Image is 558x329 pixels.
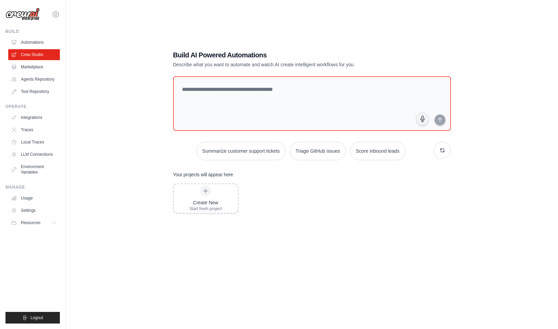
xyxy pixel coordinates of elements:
a: Agents Repository [8,74,60,85]
button: Logout [5,312,60,324]
span: Logout [30,315,43,320]
button: Triage GitHub issues [290,142,346,160]
a: Traces [8,124,60,135]
div: Operate [5,104,60,109]
a: Settings [8,205,60,216]
div: Create New [190,199,222,206]
a: Integrations [8,112,60,123]
h3: Your projects will appear here [173,171,233,178]
p: Describe what you want to automate and watch AI create intelligent workflows for you [173,61,403,68]
a: LLM Connections [8,149,60,160]
span: Resources [21,220,40,225]
img: Logo [5,8,40,21]
a: Crew Studio [8,49,60,60]
a: Marketplace [8,61,60,72]
a: Usage [8,193,60,204]
div: Start fresh project [190,206,222,211]
a: Automations [8,37,60,48]
a: Local Traces [8,137,60,148]
a: Tool Repository [8,86,60,97]
button: Summarize customer support tickets [196,142,285,160]
h1: Build AI Powered Automations [173,50,403,60]
button: Resources [8,217,60,228]
div: Manage [5,184,60,190]
a: Environment Variables [8,161,60,178]
div: Build [5,29,60,34]
button: Score inbound leads [350,142,405,160]
button: Click to speak your automation idea [416,112,429,125]
button: Get new suggestions [434,142,451,159]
